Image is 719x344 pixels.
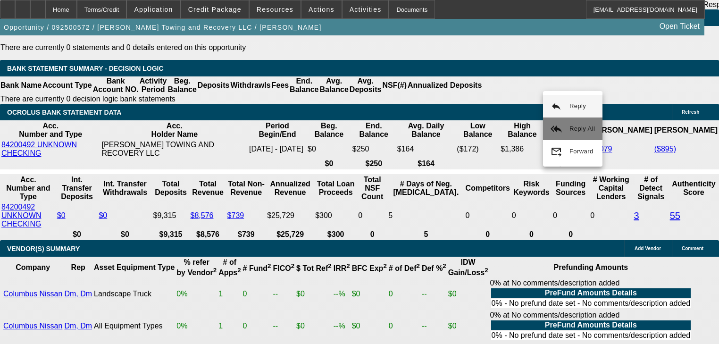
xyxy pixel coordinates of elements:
[545,289,637,297] b: PreFund Amounts Details
[98,230,151,239] th: $0
[485,267,488,274] sup: 2
[296,264,332,272] b: $ Tot Ref
[407,76,482,94] th: Annualized Deposits
[230,76,271,94] th: Withdrawls
[669,175,718,201] th: Authenticity Score
[352,121,396,139] th: End. Balance
[227,230,266,239] th: $739
[388,175,464,201] th: # Days of Neg. [MEDICAL_DATA].
[249,121,306,139] th: Period Begin/End
[7,65,164,72] span: Bank Statement Summary - Decision Logic
[351,278,387,310] td: $0
[588,121,652,139] th: [PERSON_NAME]
[98,175,151,201] th: Int. Transfer Withdrawals
[271,76,289,94] th: Fees
[551,123,562,134] mat-icon: reply_all
[490,279,692,309] div: 0% at No comments/description added
[181,0,249,18] button: Credit Package
[57,211,66,219] a: $0
[319,76,349,94] th: Avg. Balance
[64,322,92,330] a: Dm, Dm
[334,264,350,272] b: IRR
[465,202,510,229] td: 0
[188,6,242,13] span: Credit Package
[456,140,499,158] td: ($172)
[465,230,510,239] th: 0
[382,76,407,94] th: NSF(#)
[289,76,319,94] th: End. Balance
[273,264,294,272] b: FICO
[552,175,589,201] th: Funding Sources
[358,202,387,229] td: 0
[92,76,139,94] th: Bank Account NO.
[57,175,98,201] th: Int. Transfer Deposits
[218,258,241,277] b: # of Apps
[307,140,351,158] td: $0
[176,310,217,342] td: 0%
[213,267,217,274] sup: 2
[333,278,351,310] td: --%
[416,262,419,269] sup: 2
[315,230,357,239] th: $300
[654,121,718,139] th: [PERSON_NAME]
[64,290,92,298] a: Dm, Dm
[176,258,217,277] b: % refer by Vendor
[237,267,241,274] sup: 2
[167,76,197,94] th: Beg. Balance
[388,202,464,229] td: 5
[153,230,189,239] th: $9,315
[352,264,387,272] b: BFC Exp
[554,263,628,271] b: Prefunding Amounts
[422,264,446,272] b: Def %
[315,202,357,229] td: $300
[328,262,331,269] sup: 2
[448,258,488,277] b: IDW Gain/Loss
[358,175,387,201] th: Sum of the Total NSF Count and Total Overdraft Fee Count from Ocrolus
[127,0,180,18] button: Application
[267,230,314,239] th: $25,729
[590,175,632,201] th: # Working Capital Lenders
[491,299,691,308] td: 0% - No prefund date set - No comments/description added
[3,290,62,298] a: Columbus Nissan
[448,278,489,310] td: $0
[267,211,313,220] div: $25,729
[500,140,544,158] td: $1,386
[16,263,50,271] b: Company
[569,125,595,132] span: Reply All
[352,140,396,158] td: $250
[268,262,271,269] sup: 2
[388,310,420,342] td: 0
[272,310,295,342] td: --
[296,310,332,342] td: $0
[670,210,680,221] a: 55
[397,121,456,139] th: Avg. Daily Balance
[42,76,92,94] th: Account Type
[309,6,334,13] span: Actions
[358,230,387,239] th: 0
[7,109,121,116] span: OCROLUS BANK STATEMENT DATA
[511,202,552,229] td: 0
[94,263,175,271] b: Asset Equipment Type
[190,175,226,201] th: Total Revenue
[421,310,447,342] td: --
[291,262,294,269] sup: 2
[569,102,586,109] span: Reply
[101,140,248,158] td: [PERSON_NAME] TOWING AND RECOVERY LLC
[71,263,85,271] b: Rep
[682,246,703,251] span: Comment
[7,245,80,252] span: VENDOR(S) SUMMARY
[218,278,241,310] td: 1
[634,210,639,221] a: 3
[656,18,703,34] a: Open Ticket
[388,278,420,310] td: 0
[465,175,510,201] th: Competitors
[545,321,637,329] b: PreFund Amounts Details
[633,175,668,201] th: # of Detect Signals
[551,146,562,157] mat-icon: forward_to_inbox
[343,0,389,18] button: Activities
[315,175,357,201] th: Total Loan Proceeds
[1,175,56,201] th: Acc. Number and Type
[397,140,456,158] td: $164
[301,0,342,18] button: Actions
[333,310,351,342] td: --%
